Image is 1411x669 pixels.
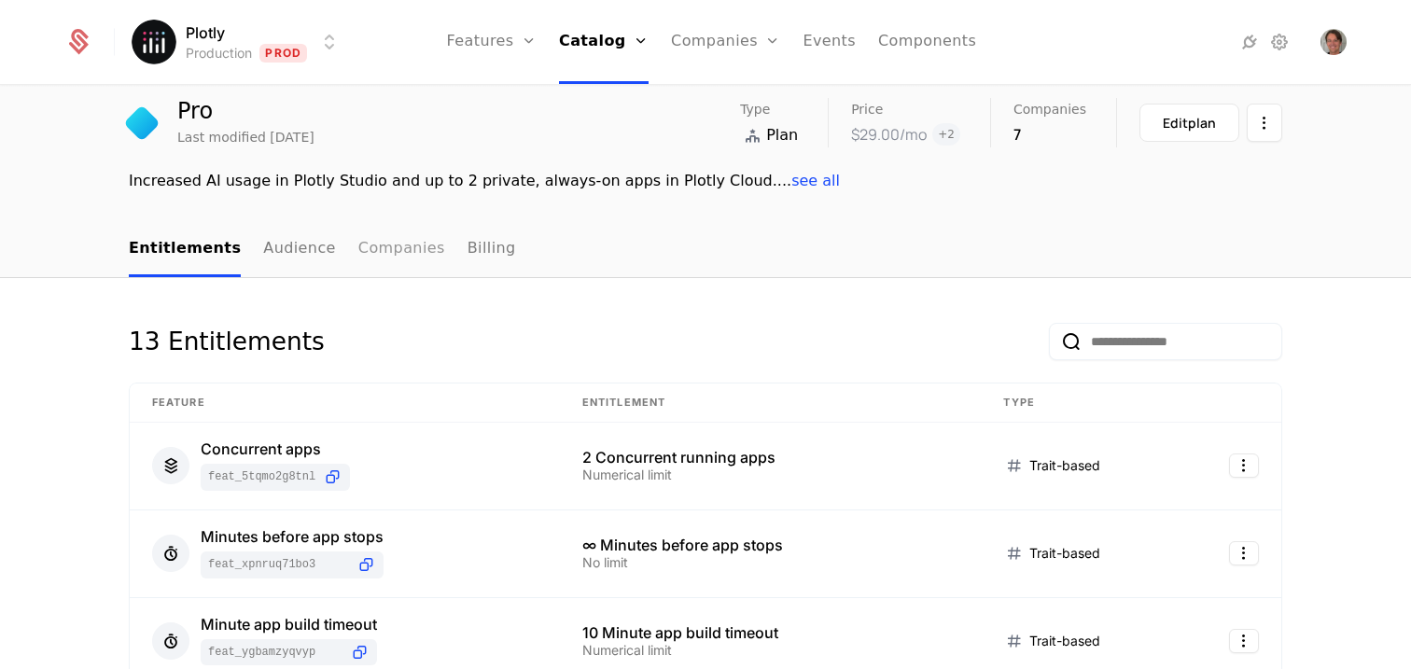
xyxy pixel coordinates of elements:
span: feat_YGBamzyqVyp [208,645,342,660]
a: Billing [468,222,516,277]
div: Concurrent apps [201,441,350,456]
button: Editplan [1139,104,1239,142]
a: Audience [263,222,336,277]
span: Plan [766,124,798,146]
button: Select action [1247,104,1282,142]
span: feat_XPnRuQ71Bo3 [208,557,349,572]
span: see all [791,172,840,189]
a: Companies [358,222,445,277]
div: Edit plan [1163,114,1216,132]
img: Robert Claus [1320,29,1347,55]
div: Increased AI usage in Plotly Studio and up to 2 private, always-on apps in Plotly Cloud. ... [129,170,1282,192]
div: 10 Minute app build timeout [582,625,959,640]
th: Entitlement [560,383,982,423]
span: Trait-based [1029,544,1100,563]
span: feat_5tqmo2G8TNL [208,469,315,484]
div: ∞ Minutes before app stops [582,537,959,552]
div: No limit [582,556,959,569]
div: Minutes before app stops [201,529,384,544]
div: Production [186,44,252,63]
button: Select action [1229,541,1259,565]
div: 7 [1013,123,1086,146]
span: Companies [1013,103,1086,116]
span: Trait-based [1029,632,1100,650]
th: Feature [130,383,560,423]
a: Entitlements [129,222,241,277]
span: Type [740,103,770,116]
button: Open user button [1320,29,1347,55]
button: Select environment [137,21,341,63]
div: Numerical limit [582,644,959,657]
div: Pro [177,100,314,122]
ul: Choose Sub Page [129,222,516,277]
span: Prod [259,44,307,63]
span: + 2 [932,123,960,146]
div: Numerical limit [582,468,959,481]
div: 13 Entitlements [129,323,325,360]
div: Last modified [DATE] [177,128,314,146]
span: Trait-based [1029,456,1100,475]
img: Plotly [132,20,176,64]
button: Select action [1229,453,1259,478]
div: $29.00 /mo [851,123,927,146]
nav: Main [129,222,1282,277]
a: Settings [1268,31,1291,53]
span: Plotly [186,21,225,44]
a: Integrations [1238,31,1261,53]
div: 2 Concurrent running apps [582,450,959,465]
button: Select action [1229,629,1259,653]
th: Type [981,383,1180,423]
div: Minute app build timeout [201,617,377,632]
span: Price [851,103,883,116]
